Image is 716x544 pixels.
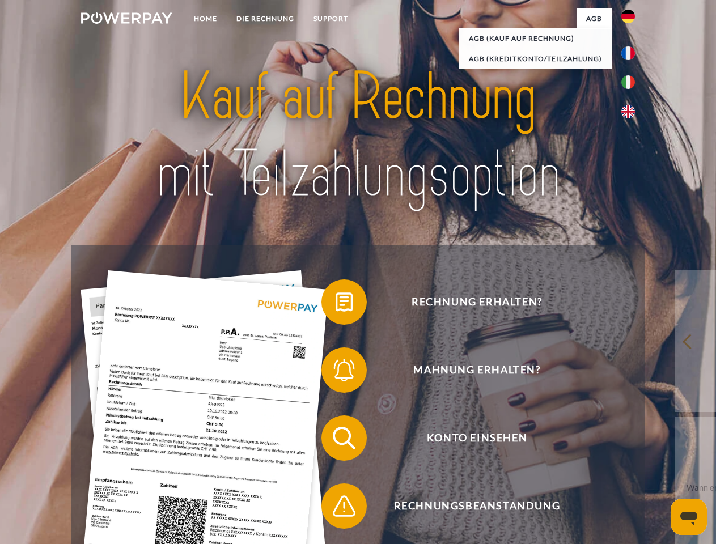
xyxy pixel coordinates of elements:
[621,75,635,89] img: it
[81,12,172,24] img: logo-powerpay-white.svg
[671,499,707,535] iframe: Schaltfläche zum Öffnen des Messaging-Fensters
[338,415,616,461] span: Konto einsehen
[330,356,358,384] img: qb_bell.svg
[459,49,612,69] a: AGB (Kreditkonto/Teilzahlung)
[338,483,616,529] span: Rechnungsbeanstandung
[227,8,304,29] a: DIE RECHNUNG
[330,424,358,452] img: qb_search.svg
[321,483,616,529] button: Rechnungsbeanstandung
[330,492,358,520] img: qb_warning.svg
[338,279,616,325] span: Rechnung erhalten?
[577,8,612,29] a: agb
[321,279,616,325] button: Rechnung erhalten?
[184,8,227,29] a: Home
[459,28,612,49] a: AGB (Kauf auf Rechnung)
[621,10,635,23] img: de
[621,46,635,60] img: fr
[338,347,616,393] span: Mahnung erhalten?
[321,347,616,393] button: Mahnung erhalten?
[621,105,635,118] img: en
[321,415,616,461] button: Konto einsehen
[304,8,358,29] a: SUPPORT
[330,288,358,316] img: qb_bill.svg
[108,54,608,217] img: title-powerpay_de.svg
